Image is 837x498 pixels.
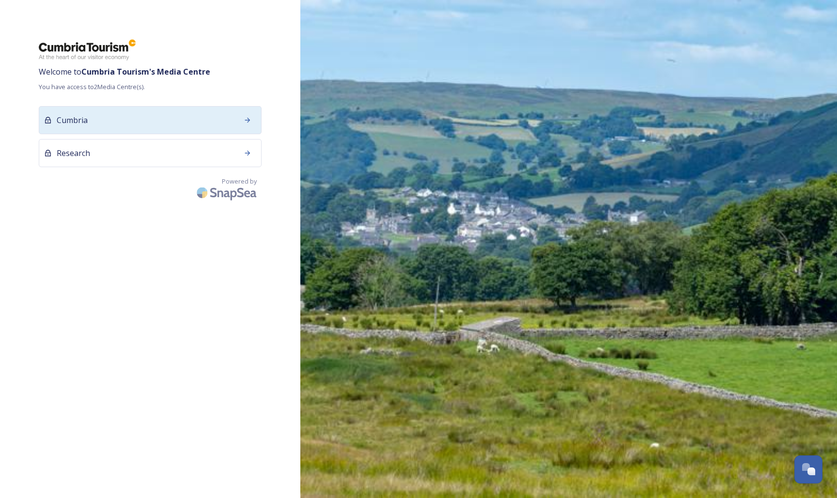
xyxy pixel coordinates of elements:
strong: Cumbria Tourism 's Media Centre [81,66,210,77]
span: Welcome to [39,66,262,78]
span: You have access to 2 Media Centre(s). [39,82,262,92]
button: Open Chat [794,455,822,483]
img: SnapSea Logo [194,181,262,204]
span: Research [57,147,90,159]
span: Powered by [222,177,257,186]
span: Cumbria [57,114,88,126]
img: ct_logo.png [39,39,136,61]
a: Research [39,139,262,172]
a: Cumbria [39,106,262,139]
